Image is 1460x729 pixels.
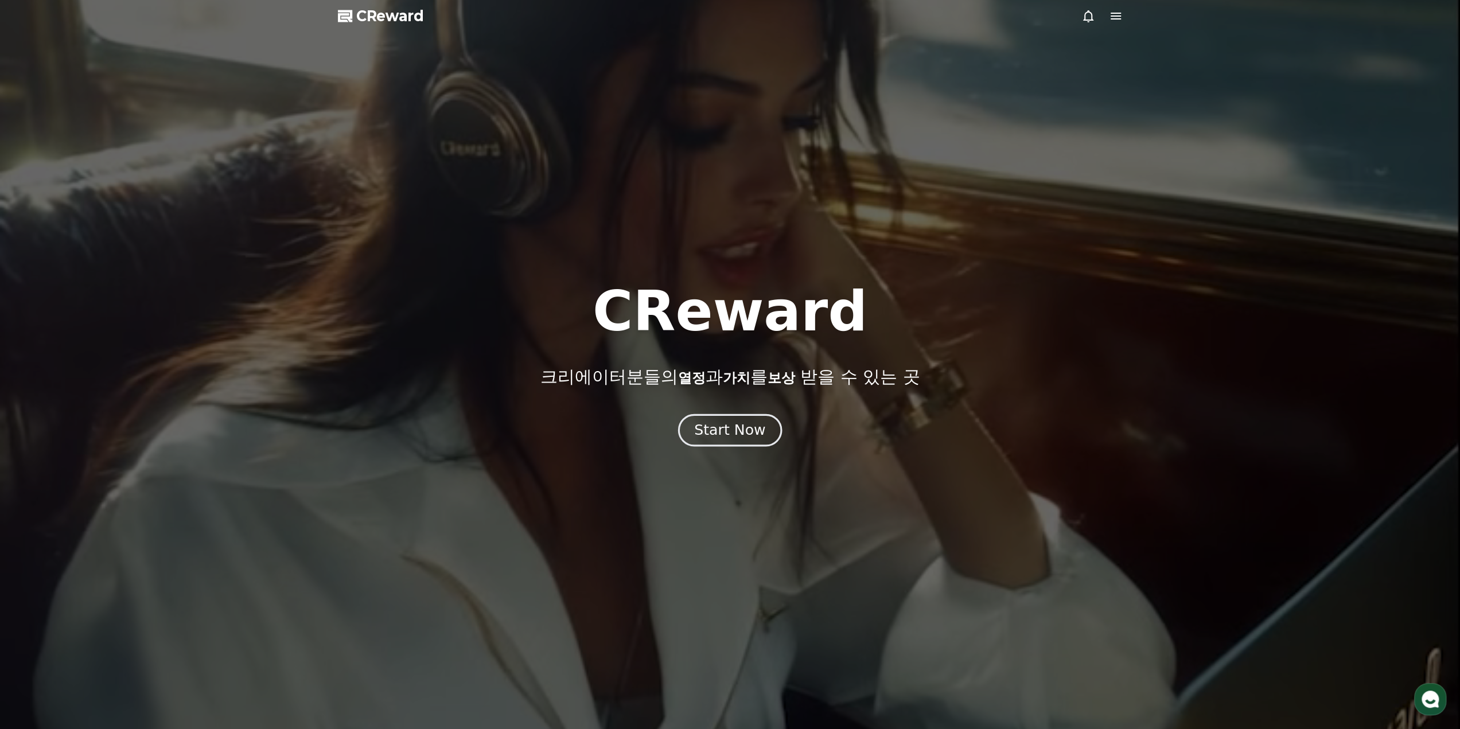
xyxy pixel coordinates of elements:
span: 설정 [177,381,191,390]
p: 크리에이터분들의 과 를 받을 수 있는 곳 [540,367,920,387]
div: Start Now [694,420,765,440]
a: 대화 [76,364,148,392]
span: 홈 [36,381,43,390]
button: Start Now [678,414,782,446]
a: 홈 [3,364,76,392]
a: Start Now [680,426,780,437]
span: 대화 [105,381,119,391]
span: 열정 [678,370,705,386]
a: 설정 [148,364,220,392]
span: 가치 [722,370,750,386]
span: 보상 [767,370,795,386]
a: CReward [338,7,424,25]
span: CReward [356,7,424,25]
h1: CReward [593,284,867,339]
